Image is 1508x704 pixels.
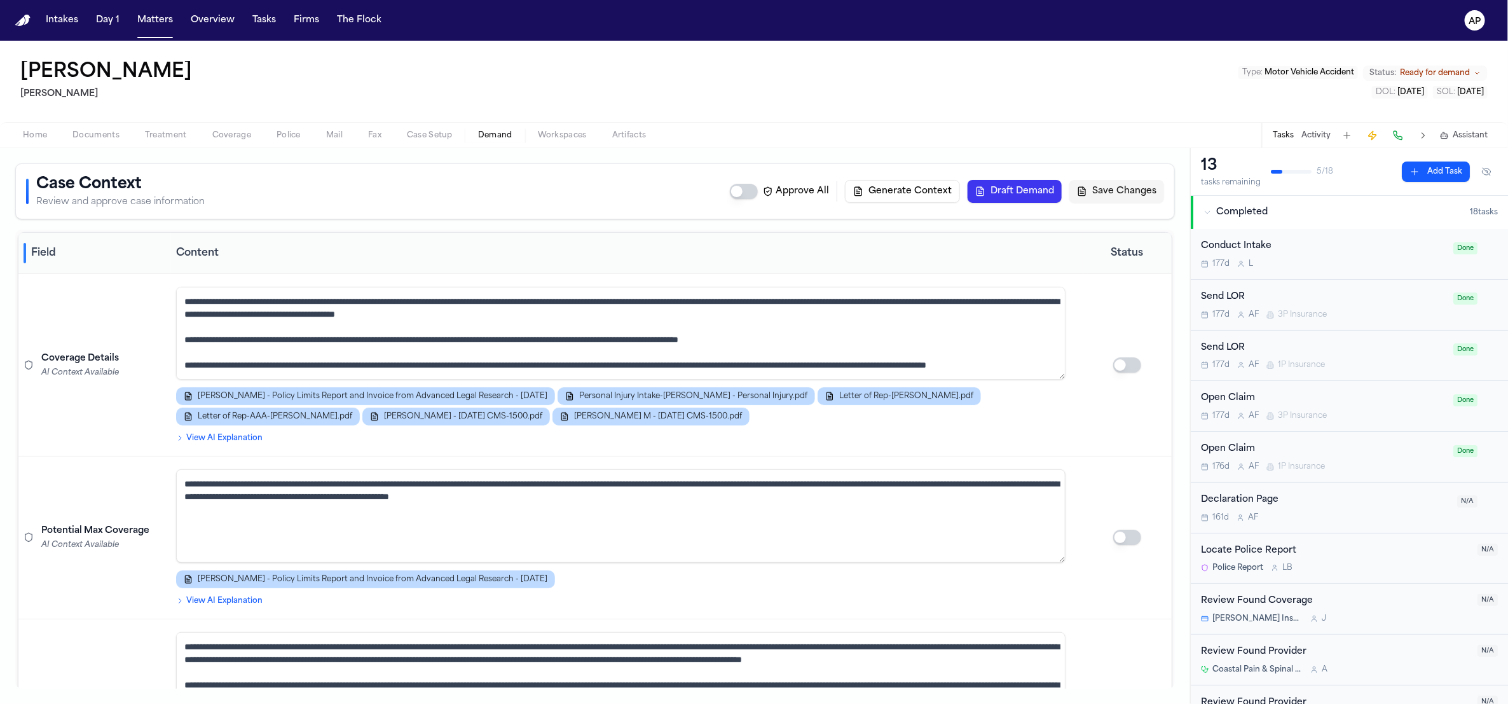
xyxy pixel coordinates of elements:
[1212,310,1230,320] span: 177d
[1191,381,1508,432] div: Open task: Open Claim
[1201,645,1470,659] div: Review Found Provider
[1201,156,1261,176] div: 13
[1265,69,1354,76] span: Motor Vehicle Accident
[176,433,1078,443] summary: View AI Explanation
[1212,513,1229,523] span: 161d
[1278,310,1327,320] span: 3P Insurance
[1453,343,1477,355] span: Done
[36,196,205,209] p: Review and approve case information
[15,15,31,27] a: Home
[1437,88,1455,96] span: SOL :
[1273,130,1294,141] button: Tasks
[20,86,197,102] h2: [PERSON_NAME]
[1278,360,1325,370] span: 1P Insurance
[36,174,205,195] h1: Case Context
[1457,88,1484,96] span: [DATE]
[1212,614,1303,624] span: [PERSON_NAME] Insurance Company
[1083,233,1172,274] th: Status
[1191,280,1508,331] div: Open task: Send LOR
[247,9,281,32] a: Tasks
[332,9,387,32] button: The Flock
[72,130,120,141] span: Documents
[1212,411,1230,421] span: 177d
[1201,594,1470,609] div: Review Found Coverage
[1191,483,1508,534] div: Open task: Declaration Page
[1201,544,1470,558] div: Locate Police Report
[1317,167,1333,177] span: 5 / 18
[407,130,453,141] span: Case Setup
[41,525,149,537] span: Potential Max Coverage
[368,130,381,141] span: Fax
[1212,360,1230,370] span: 177d
[1238,66,1358,79] button: Edit Type: Motor Vehicle Accident
[277,130,301,141] span: Police
[818,387,981,405] button: Letter of Rep-[PERSON_NAME].pdf
[1457,495,1477,507] span: N/A
[1201,290,1446,305] div: Send LOR
[1201,177,1261,188] div: tasks remaining
[362,408,550,425] button: [PERSON_NAME] - [DATE] CMS-1500.pdf
[1433,86,1488,99] button: Edit SOL: 2027-02-24
[1389,127,1407,144] button: Make a Call
[1201,493,1450,507] div: Declaration Page
[1212,259,1230,269] span: 177d
[41,9,83,32] button: Intakes
[289,9,324,32] button: Firms
[1201,239,1446,254] div: Conduct Intake
[91,9,125,32] button: Day 1
[558,387,815,405] button: Personal Injury Intake-[PERSON_NAME] - Personal Injury.pdf
[1278,411,1327,421] span: 3P Insurance
[24,243,166,263] div: Field
[176,596,1078,606] summary: View AI Explanation
[41,540,166,550] div: AI Context Available
[1322,665,1327,675] span: A
[1191,331,1508,382] div: Open task: Send LOR
[1191,534,1508,584] div: Open task: Locate Police Report
[132,9,178,32] button: Matters
[1477,645,1498,657] span: N/A
[171,233,1083,274] th: Content
[1191,196,1508,229] button: Completed18tasks
[1282,563,1292,573] span: L B
[1249,360,1259,370] span: A F
[1248,513,1258,523] span: A F
[1453,445,1477,457] span: Done
[1242,69,1263,76] span: Type :
[20,61,192,84] h1: [PERSON_NAME]
[176,570,555,588] button: [PERSON_NAME] - Policy Limits Report and Invoice from Advanced Legal Research - [DATE]
[1216,206,1268,219] span: Completed
[41,368,166,378] div: AI Context Available
[1364,127,1381,144] button: Create Immediate Task
[1249,310,1259,320] span: A F
[1363,66,1488,81] button: Change status from Ready for demand
[1201,341,1446,355] div: Send LOR
[1453,130,1488,141] span: Assistant
[1397,88,1424,96] span: [DATE]
[1338,127,1356,144] button: Add Task
[538,130,587,141] span: Workspaces
[1069,180,1164,203] button: Save Changes
[145,130,187,141] span: Treatment
[1475,162,1498,182] button: Hide completed tasks (⌘⇧H)
[1212,563,1263,573] span: Police Report
[1212,462,1230,472] span: 176d
[552,408,750,425] button: [PERSON_NAME] M - [DATE] CMS-1500.pdf
[1201,442,1446,457] div: Open Claim
[1249,462,1259,472] span: A F
[1212,665,1303,675] span: Coastal Pain & Spinal Diagnostics
[1440,130,1488,141] button: Assistant
[1453,293,1477,305] span: Done
[41,352,119,365] span: Coverage Details
[1400,68,1470,78] span: Ready for demand
[968,180,1062,203] button: Draft Demand
[1477,594,1498,606] span: N/A
[1301,130,1331,141] button: Activity
[176,408,360,425] button: Letter of Rep-AAA-[PERSON_NAME].pdf
[1376,88,1395,96] span: DOL :
[23,130,47,141] span: Home
[612,130,647,141] span: Artifacts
